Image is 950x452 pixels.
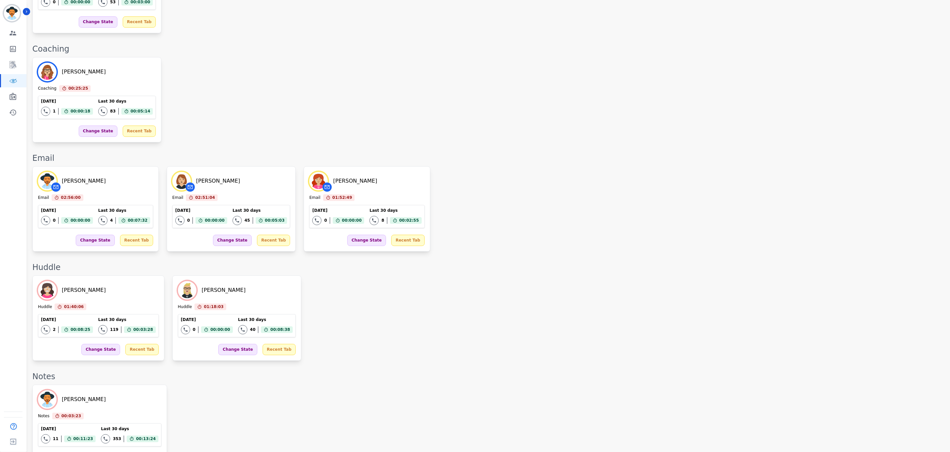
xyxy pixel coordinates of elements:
img: Avatar [309,172,328,190]
div: [DATE] [41,208,93,213]
span: 00:08:25 [70,326,90,333]
div: 4 [110,218,113,223]
div: Last 30 days [101,426,158,431]
div: Recent Tab [123,16,156,27]
div: Change State [81,344,120,355]
div: Recent Tab [263,344,296,355]
div: 40 [250,327,256,332]
img: Avatar [38,281,57,299]
div: Email [309,195,320,201]
div: 353 [113,436,121,441]
span: 00:03:23 [62,413,81,419]
div: Change State [218,344,257,355]
span: 02:56:00 [61,194,81,201]
div: Huddle [178,304,192,310]
div: Notes [32,371,943,382]
div: Change State [76,235,114,246]
img: Bordered avatar [4,5,20,21]
div: Change State [347,235,386,246]
div: [PERSON_NAME] [62,395,106,403]
div: 0 [324,218,327,223]
span: 00:00:18 [70,108,90,114]
div: Last 30 days [238,317,293,322]
div: Huddle [32,262,943,273]
div: Recent Tab [391,235,424,246]
div: 11 [53,436,59,441]
div: [DATE] [41,426,96,431]
div: 8 [381,218,384,223]
div: 83 [110,109,116,114]
div: 2 [53,327,56,332]
div: [PERSON_NAME] [202,286,246,294]
div: Last 30 days [233,208,287,213]
img: Avatar [38,390,57,409]
div: 45 [244,218,250,223]
div: [PERSON_NAME] [62,286,106,294]
div: Last 30 days [98,317,156,322]
span: 01:40:06 [64,303,84,310]
span: 01:52:49 [332,194,352,201]
div: [PERSON_NAME] [196,177,240,185]
div: 0 [53,218,56,223]
div: [DATE] [41,99,93,104]
div: [PERSON_NAME] [62,177,106,185]
span: 00:00:00 [210,326,230,333]
div: Huddle [38,304,52,310]
div: Email [172,195,183,201]
img: Avatar [172,172,191,190]
div: [PERSON_NAME] [62,68,106,76]
span: 00:07:32 [128,217,148,224]
span: 00:08:38 [270,326,290,333]
span: 00:03:28 [133,326,153,333]
span: 00:25:25 [68,85,88,92]
span: 00:00:00 [205,217,225,224]
div: [DATE] [175,208,227,213]
span: 00:00:00 [342,217,362,224]
div: Change State [79,125,117,137]
span: 00:05:14 [131,108,151,114]
span: 00:13:24 [136,435,156,442]
div: Change State [79,16,117,27]
div: Recent Tab [123,125,156,137]
div: [DATE] [181,317,233,322]
div: Email [32,153,943,163]
div: 0 [193,327,195,332]
img: Avatar [38,63,57,81]
div: 0 [187,218,190,223]
div: Notes [38,413,50,419]
div: Email [38,195,49,201]
div: Recent Tab [120,235,153,246]
div: 1 [53,109,56,114]
span: 00:00:00 [70,217,90,224]
div: 119 [110,327,118,332]
span: 02:51:04 [195,194,215,201]
img: Avatar [178,281,196,299]
span: 00:11:23 [73,435,93,442]
div: Change State [213,235,252,246]
div: [DATE] [312,208,364,213]
span: 01:18:03 [204,303,224,310]
div: [PERSON_NAME] [333,177,377,185]
div: Coaching [38,86,57,92]
div: Recent Tab [125,344,158,355]
div: Last 30 days [369,208,421,213]
img: Avatar [38,172,57,190]
span: 00:05:03 [265,217,285,224]
span: 00:02:55 [399,217,419,224]
div: Last 30 days [98,99,153,104]
div: Coaching [32,44,943,54]
div: [DATE] [41,317,93,322]
div: Last 30 days [98,208,150,213]
div: Recent Tab [257,235,290,246]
